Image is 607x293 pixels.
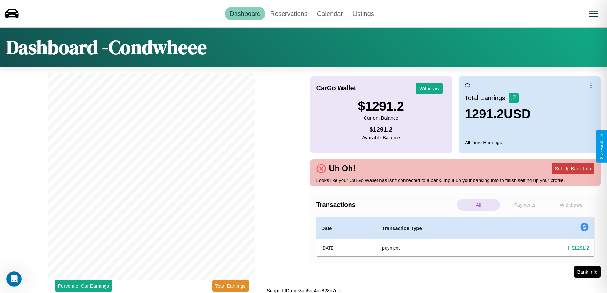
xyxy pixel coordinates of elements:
[550,199,593,211] p: Withdraws
[599,134,604,159] div: Give Feedback
[362,126,400,133] h4: $ 1291.2
[326,164,359,173] h4: Uh Oh!
[416,83,443,94] button: Withdraw
[465,107,531,121] h3: 1291.2 USD
[574,266,601,278] button: Bank Info
[382,224,501,232] h4: Transaction Type
[316,239,377,257] th: [DATE]
[457,199,500,211] p: All
[377,239,506,257] th: payment
[572,245,589,251] h4: $ 1291.2
[362,133,400,142] p: Available Balance
[503,199,546,211] p: Payments
[322,224,372,232] h4: Date
[465,138,594,147] p: All Time Earnings
[6,34,207,60] h1: Dashboard - Condwheee
[312,7,348,20] a: Calendar
[316,217,595,256] table: simple table
[212,280,249,292] button: Total Earnings
[465,92,509,104] p: Total Earnings
[316,176,595,185] p: Looks like your CarGo Wallet has isn't connected to a bank. Input up your banking info to finish ...
[265,7,312,20] a: Reservations
[55,280,112,292] button: Percent of Car Earnings
[584,5,602,23] button: Open menu
[348,7,379,20] a: Listings
[225,7,265,20] a: Dashboard
[552,163,594,174] button: Set Up Bank Info
[316,84,356,92] h4: CarGo Wallet
[316,201,455,209] h4: Transactions
[358,114,404,122] p: Current Balance
[6,271,22,287] iframe: Intercom live chat
[358,99,404,114] h3: $ 1291.2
